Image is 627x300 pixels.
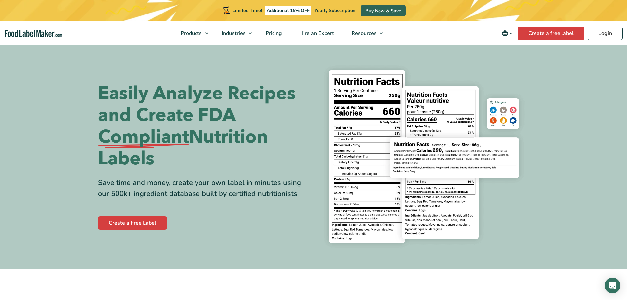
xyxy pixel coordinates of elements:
[343,21,386,45] a: Resources
[179,30,202,37] span: Products
[98,177,309,199] div: Save time and money, create your own label in minutes using our 500k+ ingredient database built b...
[265,6,311,15] span: Additional 15% OFF
[213,21,255,45] a: Industries
[172,21,212,45] a: Products
[314,7,355,14] span: Yearly Subscription
[257,21,289,45] a: Pricing
[220,30,246,37] span: Industries
[518,27,584,40] a: Create a free label
[264,30,283,37] span: Pricing
[98,83,309,170] h1: Easily Analyze Recipes and Create FDA Nutrition Labels
[361,5,406,16] a: Buy Now & Save
[5,30,62,37] a: Food Label Maker homepage
[497,27,518,40] button: Change language
[350,30,377,37] span: Resources
[291,21,341,45] a: Hire an Expert
[232,7,262,14] span: Limited Time!
[605,278,620,293] div: Open Intercom Messenger
[588,27,623,40] a: Login
[98,126,189,148] span: Compliant
[98,216,167,230] a: Create a Free Label
[298,30,335,37] span: Hire an Expert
